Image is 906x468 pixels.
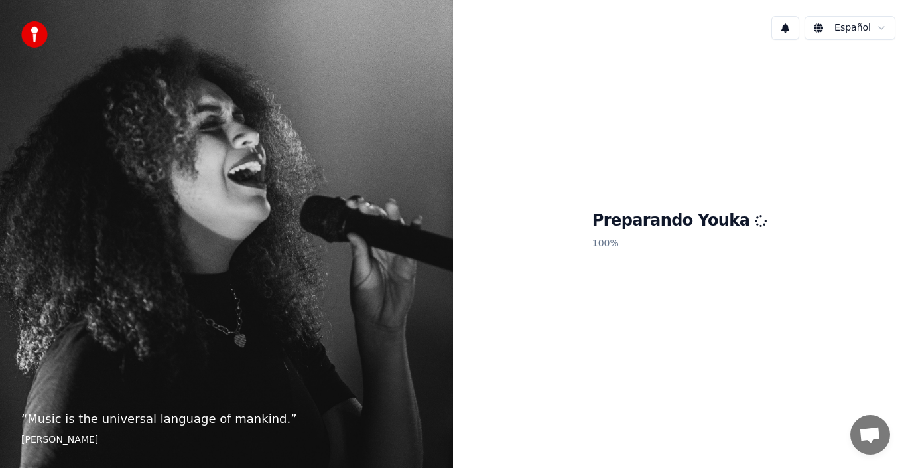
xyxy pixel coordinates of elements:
[21,433,432,447] footer: [PERSON_NAME]
[850,415,890,455] div: Chat abierto
[21,21,48,48] img: youka
[21,410,432,428] p: “ Music is the universal language of mankind. ”
[592,210,767,232] h1: Preparando Youka
[592,232,767,256] p: 100 %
